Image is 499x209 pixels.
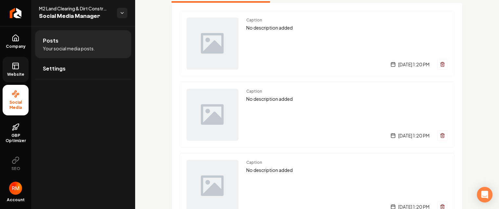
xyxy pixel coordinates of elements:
span: Caption [246,89,448,94]
p: No description added [246,166,448,174]
p: No description added [246,24,448,32]
span: Your social media posts. [43,45,95,52]
a: Post previewCaptionNo description added[DATE] 1:20 PM [180,82,454,148]
a: GBP Optimizer [3,118,29,149]
span: Social Media Manager [39,12,112,21]
a: Company [3,29,29,54]
span: [DATE] 1:20 PM [398,61,429,68]
span: Settings [43,65,66,72]
div: Open Intercom Messenger [477,187,493,202]
span: M2 Land Clearing & Dirt Construction LLC [39,5,112,12]
a: Website [3,57,29,82]
button: SEO [3,151,29,176]
span: Posts [43,37,58,45]
span: [DATE] 1:20 PM [398,132,429,139]
a: Post previewCaptionNo description added[DATE] 1:20 PM [180,11,454,76]
span: GBP Optimizer [3,133,29,143]
img: Rance Millican [9,182,22,195]
p: No description added [246,95,448,103]
span: Company [3,44,28,49]
span: Social Media [3,100,29,110]
span: Caption [246,18,448,23]
span: Caption [246,160,448,165]
img: Rebolt Logo [10,8,22,18]
span: Account [7,197,25,202]
button: Open user button [9,182,22,195]
span: SEO [9,166,23,171]
img: Post preview [186,18,238,70]
a: Settings [35,58,131,79]
span: Website [5,72,27,77]
img: Post preview [186,89,238,141]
